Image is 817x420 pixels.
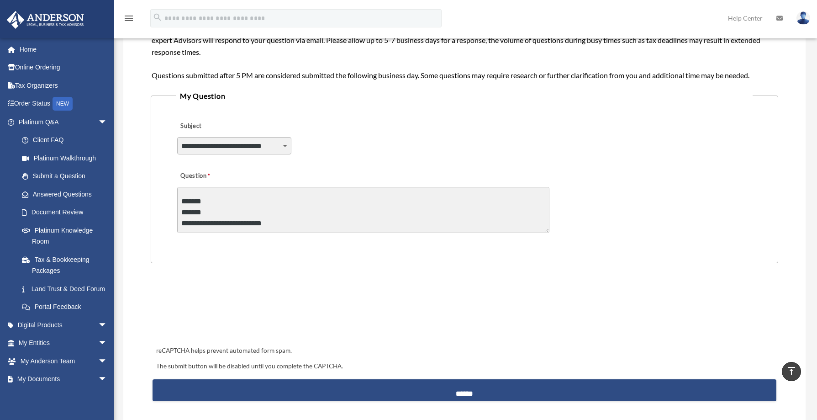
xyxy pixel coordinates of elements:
a: Tax & Bookkeeping Packages [13,250,121,280]
span: arrow_drop_down [98,352,116,371]
a: My Entitiesarrow_drop_down [6,334,121,352]
a: Submit a Question [13,167,116,186]
a: Document Review [13,203,121,222]
span: arrow_drop_down [98,334,116,353]
span: arrow_drop_down [98,316,116,335]
div: reCAPTCHA helps prevent automated form spam. [153,346,777,356]
iframe: reCAPTCHA [153,292,292,327]
a: menu [123,16,134,24]
label: Subject [177,120,264,133]
img: Anderson Advisors Platinum Portal [4,11,87,29]
a: Answered Questions [13,185,121,203]
div: The submit button will be disabled until you complete the CAPTCHA. [153,361,777,372]
a: My Anderson Teamarrow_drop_down [6,352,121,370]
a: Digital Productsarrow_drop_down [6,316,121,334]
span: arrow_drop_down [98,370,116,389]
div: NEW [53,97,73,111]
label: Question [177,170,248,183]
a: Platinum Q&Aarrow_drop_down [6,113,121,131]
img: User Pic [796,11,810,25]
legend: My Question [176,90,753,102]
i: menu [123,13,134,24]
a: Land Trust & Deed Forum [13,280,121,298]
i: search [153,12,163,22]
a: vertical_align_top [782,362,801,381]
a: Client FAQ [13,131,121,149]
a: Online Learningarrow_drop_down [6,388,121,406]
a: Order StatusNEW [6,95,121,113]
a: Platinum Knowledge Room [13,221,121,250]
span: arrow_drop_down [98,113,116,132]
a: Home [6,40,121,58]
a: Online Ordering [6,58,121,77]
span: arrow_drop_down [98,388,116,407]
a: My Documentsarrow_drop_down [6,370,121,388]
a: Portal Feedback [13,298,121,316]
i: vertical_align_top [786,366,797,377]
a: Tax Organizers [6,76,121,95]
a: Platinum Walkthrough [13,149,121,167]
